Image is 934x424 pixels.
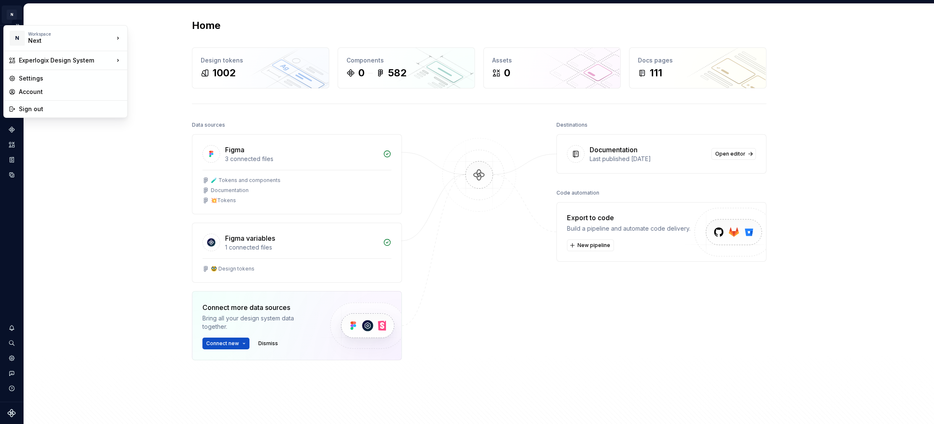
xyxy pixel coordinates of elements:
[28,36,100,45] div: Next
[19,105,122,113] div: Sign out
[28,31,114,36] div: Workspace
[10,31,25,46] div: N
[19,56,114,65] div: Experlogix Design System
[19,88,122,96] div: Account
[19,74,122,83] div: Settings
